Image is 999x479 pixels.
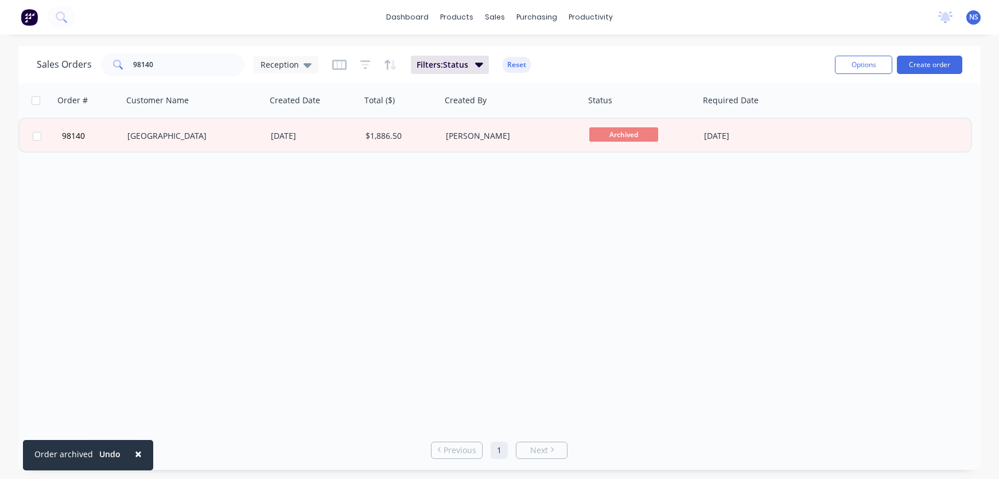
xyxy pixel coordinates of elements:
a: dashboard [380,9,434,26]
ul: Pagination [426,442,572,459]
span: Archived [589,127,658,142]
h1: Sales Orders [37,59,92,70]
div: $1,886.50 [366,130,433,142]
div: productivity [563,9,619,26]
span: Filters: Status [417,59,468,71]
div: Status [588,95,612,106]
div: [PERSON_NAME] [446,130,573,142]
div: Created By [445,95,487,106]
button: Options [835,56,892,74]
div: [GEOGRAPHIC_DATA] [127,130,255,142]
div: Customer Name [126,95,189,106]
div: Order archived [34,448,93,460]
div: Order # [57,95,88,106]
a: Previous page [432,445,482,456]
span: 98140 [62,130,85,142]
div: Required Date [703,95,759,106]
span: Reception [261,59,299,71]
button: Close [123,440,153,468]
span: NS [969,12,978,22]
input: Search... [133,53,245,76]
div: Total ($) [364,95,395,106]
a: Page 1 is your current page [491,442,508,459]
button: 98140 [59,119,127,153]
div: products [434,9,479,26]
a: Next page [516,445,567,456]
span: Next [530,445,548,456]
img: Factory [21,9,38,26]
button: Filters:Status [411,56,489,74]
button: Undo [93,446,127,463]
span: Previous [444,445,476,456]
button: Reset [503,57,531,73]
div: sales [479,9,511,26]
div: purchasing [511,9,563,26]
div: [DATE] [271,130,356,142]
div: [DATE] [704,130,795,142]
span: × [135,446,142,462]
button: Create order [897,56,962,74]
div: Created Date [270,95,320,106]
